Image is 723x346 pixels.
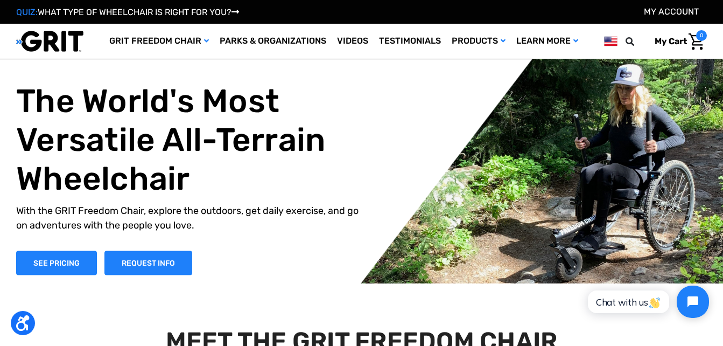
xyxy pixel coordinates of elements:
[16,81,370,198] h1: The World's Most Versatile All-Terrain Wheelchair
[16,7,239,17] a: QUIZ:WHAT TYPE OF WHEELCHAIR IS RIGHT FOR YOU?
[16,203,370,232] p: With the GRIT Freedom Chair, explore the outdoors, get daily exercise, and go on adventures with ...
[16,30,83,52] img: GRIT All-Terrain Wheelchair and Mobility Equipment
[644,6,699,17] a: Account
[655,36,687,46] span: My Cart
[604,34,617,48] img: us.png
[104,24,214,59] a: GRIT Freedom Chair
[374,24,446,59] a: Testimonials
[511,24,584,59] a: Learn More
[647,30,707,53] a: Cart with 0 items
[214,24,332,59] a: Parks & Organizations
[332,24,374,59] a: Videos
[689,33,704,50] img: Cart
[630,30,647,53] input: Search
[104,251,192,275] a: Slide number 1, Request Information
[576,276,718,327] iframe: Tidio Chat
[696,30,707,41] span: 0
[446,24,511,59] a: Products
[16,7,38,17] span: QUIZ:
[156,44,214,54] span: Phone Number
[16,251,97,275] a: Shop Now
